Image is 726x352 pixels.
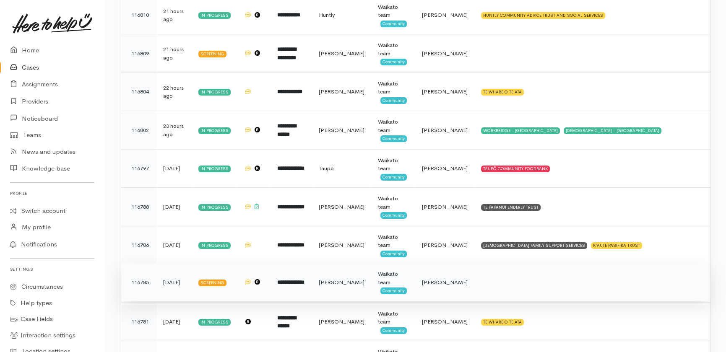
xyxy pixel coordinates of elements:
span: [PERSON_NAME] [422,165,468,172]
td: 116785 [121,263,156,302]
div: Waikato team [378,80,409,96]
span: [PERSON_NAME] [422,318,468,325]
td: [DATE] [156,303,192,341]
span: [PERSON_NAME] [319,127,364,134]
span: [PERSON_NAME] [422,11,468,18]
span: Community [380,327,407,334]
span: [PERSON_NAME] [319,203,364,210]
h6: Profile [10,188,94,199]
span: Community [380,21,407,27]
div: Waikato team [378,41,409,57]
div: In progress [198,12,231,19]
td: [DATE] [156,226,192,264]
span: [PERSON_NAME] [422,50,468,57]
span: [PERSON_NAME] [319,50,364,57]
div: TE PAPANUI ENDERLY TRUST [481,204,541,211]
div: TAUPŌ COMMUNITY FOODBANK [481,166,550,172]
td: 116802 [121,111,156,150]
span: Taupō [319,165,334,172]
td: 116797 [121,149,156,188]
div: [DEMOGRAPHIC_DATA] - [GEOGRAPHIC_DATA] [564,127,661,134]
div: Waikato team [378,3,409,19]
div: Waikato team [378,310,409,326]
div: TE WHARE O TE ATA [481,319,524,326]
span: [PERSON_NAME] [319,318,364,325]
td: 116788 [121,188,156,226]
span: [PERSON_NAME] [319,88,364,95]
td: [DATE] [156,188,192,226]
td: 21 hours ago [156,34,192,73]
span: Community [380,135,407,142]
td: 23 hours ago [156,111,192,150]
span: [PERSON_NAME] [422,88,468,95]
span: [PERSON_NAME] [319,279,364,286]
div: Waikato team [378,118,409,134]
div: HUNTLY COMMUNITY ADVICE TRUST AND SOCIAL SERVICES [481,12,605,19]
td: [DATE] [156,263,192,302]
td: [DATE] [156,149,192,188]
div: In progress [198,166,231,172]
td: 22 hours ago [156,72,192,111]
div: In progress [198,89,231,96]
span: Community [380,287,407,294]
span: [PERSON_NAME] [422,279,468,286]
div: Waikato team [378,233,409,249]
td: 116809 [121,34,156,73]
td: 116786 [121,226,156,264]
div: In progress [198,242,231,249]
h6: Settings [10,264,94,275]
span: Community [380,97,407,104]
td: 116781 [121,303,156,341]
div: Screening [198,51,226,57]
div: K'AUTE PASIFIKA TRUST [591,242,642,249]
span: [PERSON_NAME] [319,241,364,248]
span: Huntly [319,11,335,18]
div: Screening [198,280,226,286]
td: 116804 [121,72,156,111]
div: In progress [198,127,231,134]
span: Community [380,59,407,65]
span: Community [380,174,407,181]
div: In progress [198,204,231,211]
div: WORKBRIDGE - [GEOGRAPHIC_DATA] [481,127,560,134]
div: TE WHARE O TE ATA [481,89,524,96]
span: [PERSON_NAME] [422,127,468,134]
div: [DEMOGRAPHIC_DATA] FAMILY SUPPORT SERVICES [481,242,587,249]
span: [PERSON_NAME] [422,241,468,248]
div: In progress [198,319,231,326]
div: Waikato team [378,194,409,211]
span: Community [380,212,407,219]
div: Waikato team [378,156,409,173]
span: Community [380,251,407,257]
div: Waikato team [378,270,409,286]
span: [PERSON_NAME] [422,203,468,210]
